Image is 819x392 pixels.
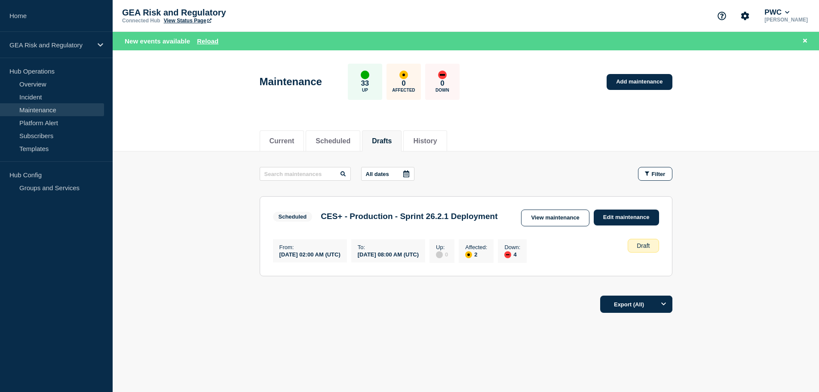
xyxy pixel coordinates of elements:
p: Down : [504,244,520,250]
div: disabled [436,251,443,258]
a: View Status Page [164,18,212,24]
button: Options [655,296,672,313]
input: Search maintenances [260,167,351,181]
button: PWC [763,8,791,17]
div: 2 [465,250,487,258]
div: down [438,71,447,79]
div: [DATE] 02:00 AM (UTC) [279,250,340,258]
p: GEA Risk and Regulatory [9,41,92,49]
span: New events available [125,37,190,45]
p: Connected Hub [122,18,160,24]
div: Draft [628,239,659,253]
a: Edit maintenance [594,210,659,225]
button: All dates [361,167,414,181]
div: affected [399,71,408,79]
h3: CES+ - Production - Sprint 26.2.1 Deployment [321,212,497,221]
button: Support [713,7,731,25]
span: Filter [652,171,666,177]
button: Account settings [736,7,754,25]
p: 0 [402,79,405,88]
p: Affected : [465,244,487,250]
button: History [413,137,437,145]
div: 4 [504,250,520,258]
p: Down [436,88,449,93]
button: Scheduled [316,137,350,145]
h1: Maintenance [260,76,322,88]
p: From : [279,244,340,250]
button: Filter [638,167,672,181]
div: 0 [436,250,448,258]
p: Up : [436,244,448,250]
p: 0 [440,79,444,88]
p: All dates [366,171,389,177]
div: affected [465,251,472,258]
p: GEA Risk and Regulatory [122,8,294,18]
p: 33 [361,79,369,88]
p: [PERSON_NAME] [763,17,810,23]
button: Drafts [372,137,392,145]
p: Up [362,88,368,93]
button: Export (All) [600,296,672,313]
p: Affected [392,88,415,93]
div: [DATE] 08:00 AM (UTC) [358,250,419,258]
div: up [361,71,369,79]
button: Current [270,137,294,145]
button: Reload [197,37,218,45]
p: To : [358,244,419,250]
div: Scheduled [279,213,307,220]
a: View maintenance [521,210,589,226]
div: down [504,251,511,258]
a: Add maintenance [607,74,672,90]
